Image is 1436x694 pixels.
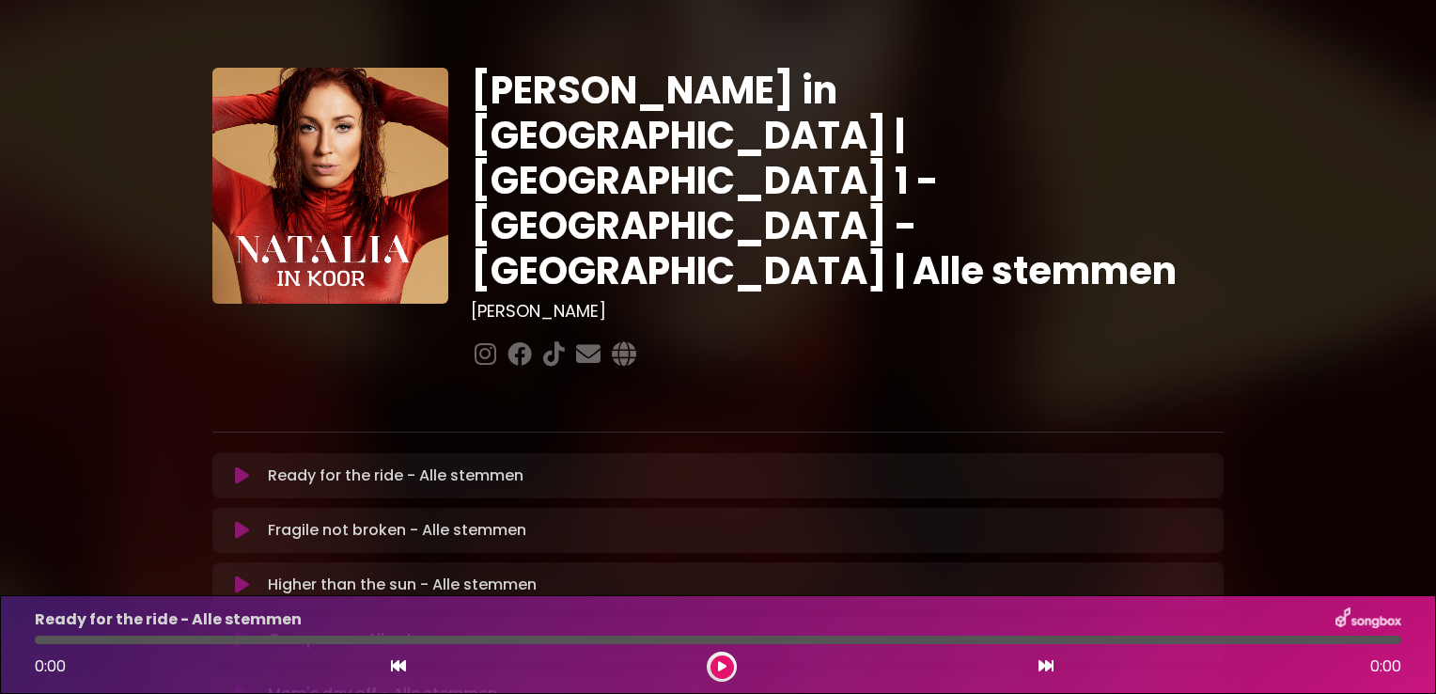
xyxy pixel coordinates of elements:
[471,68,1224,293] h1: [PERSON_NAME] in [GEOGRAPHIC_DATA] | [GEOGRAPHIC_DATA] 1 - [GEOGRAPHIC_DATA] - [GEOGRAPHIC_DATA] ...
[35,655,66,677] span: 0:00
[471,301,1224,322] h3: [PERSON_NAME]
[268,519,526,542] p: Fragile not broken - Alle stemmen
[1370,655,1401,678] span: 0:00
[1335,607,1401,632] img: songbox-logo-white.png
[212,68,448,304] img: YTVS25JmS9CLUqXqkEhs
[268,465,523,487] p: Ready for the ride - Alle stemmen
[35,608,302,631] p: Ready for the ride - Alle stemmen
[268,574,537,596] p: Higher than the sun - Alle stemmen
